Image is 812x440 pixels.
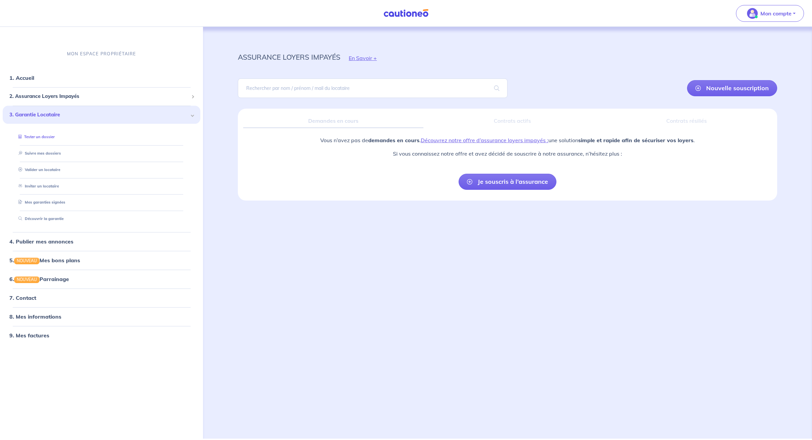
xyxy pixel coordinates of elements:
a: Inviter un locataire [16,184,59,188]
div: Suivre mes dossiers [11,148,192,159]
a: 5.NOUVEAUMes bons plans [9,257,80,264]
a: Mes garanties signées [16,200,65,205]
div: 4. Publier mes annonces [3,235,200,248]
span: 3. Garantie Locataire [9,111,189,119]
div: Tester un dossier [11,131,192,143]
div: 7. Contact [3,291,200,305]
p: MON ESPACE PROPRIÉTAIRE [67,51,136,57]
div: Découvrir la garantie [11,213,192,224]
div: 5.NOUVEAUMes bons plans [3,254,200,267]
div: Valider un locataire [11,164,192,175]
p: assurance loyers impayés [238,51,340,63]
a: 6.NOUVEAUParrainage [9,276,69,282]
a: Suivre mes dossiers [16,151,61,156]
a: 8. Mes informations [9,314,61,320]
a: Nouvelle souscription [687,80,777,96]
p: Vous n’avez pas de . une solution . [320,136,695,144]
img: Cautioneo [381,9,431,17]
strong: simple et rapide afin de sécuriser vos loyers [578,137,693,144]
a: 7. Contact [9,295,36,301]
p: Si vous connaissez notre offre et avez décidé de souscrire à notre assurance, n’hésitez plus : [320,150,695,158]
a: Valider un locataire [16,167,60,172]
div: 3. Garantie Locataire [3,106,200,124]
a: 9. Mes factures [9,332,49,339]
button: illu_account_valid_menu.svgMon compte [736,5,804,22]
span: 2. Assurance Loyers Impayés [9,93,189,100]
a: 1. Accueil [9,74,34,81]
p: Mon compte [760,9,792,17]
div: Mes garanties signées [11,197,192,208]
img: illu_account_valid_menu.svg [747,8,758,19]
div: 9. Mes factures [3,329,200,342]
a: 4. Publier mes annonces [9,238,73,245]
input: Rechercher par nom / prénom / mail du locataire [238,78,507,98]
a: Découvrez notre offre d’assurance loyers impayés : [421,137,548,144]
div: Inviter un locataire [11,181,192,192]
div: 1. Accueil [3,71,200,85]
a: Tester un dossier [16,134,55,139]
div: 6.NOUVEAUParrainage [3,272,200,286]
span: search [486,79,507,98]
button: En Savoir + [340,48,385,68]
a: Découvrir la garantie [16,216,64,221]
a: Je souscris à l’assurance [459,174,556,190]
div: 2. Assurance Loyers Impayés [3,90,200,103]
strong: demandes en cours [368,137,419,144]
div: 8. Mes informations [3,310,200,324]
